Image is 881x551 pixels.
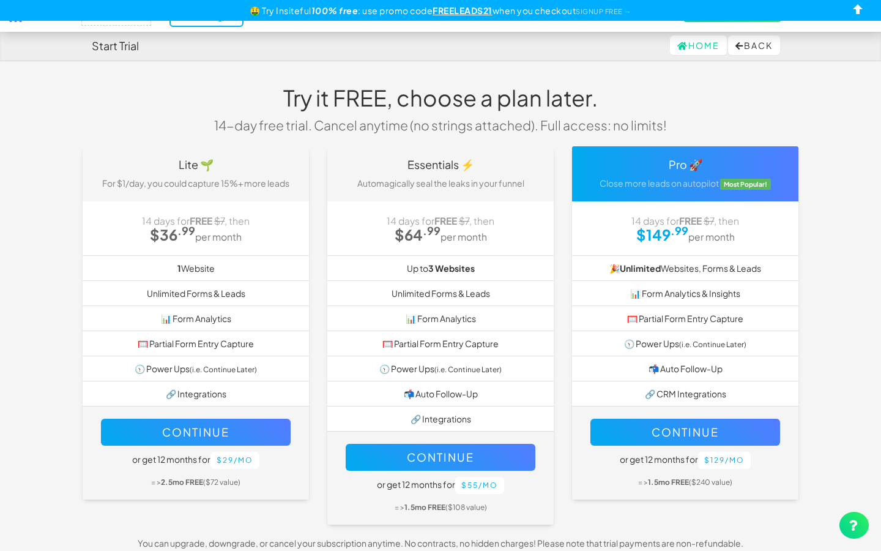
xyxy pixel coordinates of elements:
[101,452,291,469] h5: or get 12 months for
[346,477,535,494] h5: or get 12 months for
[190,365,257,374] small: (i.e. Continue Later)
[455,477,504,494] button: $55/mo
[327,356,554,381] li: 🕥 Power Ups
[704,215,714,227] strike: $7
[73,537,808,549] p: You can upgrade, downgrade, or cancel your subscription anytime. No contracts, no hidden charges!...
[404,503,445,512] b: 1.5mo FREE
[572,305,798,331] li: 🥅 Partial Form Entry Capture
[679,215,702,227] strong: FREE
[205,116,676,134] p: 14-day free trial. Cancel anytime (no strings attached). Full access: no limits!
[572,356,798,381] li: 📬 Auto Follow-Up
[572,280,798,306] li: 📊 Form Analytics & Insights
[572,255,798,281] li: 🎉 Websites, Forms & Leads
[83,255,309,281] li: Website
[620,263,661,274] strong: Unlimited
[92,177,300,189] p: For $1/day, you could capture 15%+ more leads
[590,419,780,446] button: Continue
[638,478,732,487] small: = > ($240 value)
[327,406,554,432] li: 🔗 Integrations
[433,5,493,16] u: FREELEADS21
[161,478,203,487] b: 2.5mo FREE
[395,503,487,512] small: = > ($108 value)
[311,5,359,16] b: 100% free
[600,178,719,189] span: Close more leads on autopilot
[83,331,309,356] li: 🥅 Partial Form Entry Capture
[572,381,798,407] li: 🔗 CRM Integrations
[177,263,181,274] b: 1
[83,356,309,381] li: 🕥 Power Ups
[459,215,469,227] strike: $7
[395,225,441,244] strong: $64
[434,215,457,227] strong: FREE
[423,223,441,238] sup: .99
[671,223,688,238] sup: .99
[670,36,727,55] a: Home
[327,255,554,281] li: Up to
[210,452,259,469] button: $29/mo
[327,280,554,306] li: Unlimited Forms & Leads
[327,331,554,356] li: 🥅 Partial Form Entry Capture
[92,40,139,52] h4: Start Trial
[150,225,195,244] strong: $36
[590,452,780,469] h5: or get 12 months for
[151,478,240,487] small: = > ($72 value)
[327,381,554,407] li: 📬 Auto Follow-Up
[728,36,780,55] button: Back
[142,215,250,227] span: 14 days for , then
[434,365,502,374] small: (i.e. Continue Later)
[679,340,746,349] small: (i.e. Continue Later)
[101,419,291,446] button: Continue
[92,159,300,171] h4: Lite 🌱
[83,381,309,407] li: 🔗 Integrations
[190,215,212,227] strong: FREE
[387,215,494,227] span: 14 days for , then
[631,215,739,227] span: 14 days for , then
[720,179,771,190] span: Most Popular!
[205,86,676,110] h1: Try it FREE, choose a plan later.
[346,444,535,471] button: Continue
[648,478,689,487] b: 1.5mo FREE
[83,305,309,331] li: 📊 Form Analytics
[636,225,688,244] strong: $149
[83,280,309,306] li: Unlimited Forms & Leads
[336,159,545,171] h4: Essentials ⚡
[688,231,735,242] small: per month
[195,231,242,242] small: per month
[428,263,475,274] b: 3 Websites
[581,159,789,171] h4: Pro 🚀
[336,177,545,189] p: Automagically seal the leaks in your funnel
[214,215,225,227] strike: $7
[576,7,631,15] a: SIGNUP FREE →
[327,305,554,331] li: 📊 Form Analytics
[177,223,195,238] sup: .99
[698,452,751,469] button: $129/mo
[441,231,487,242] small: per month
[572,331,798,356] li: 🕥 Power Ups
